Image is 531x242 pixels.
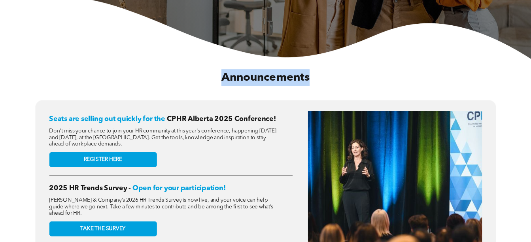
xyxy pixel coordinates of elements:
[49,129,276,147] span: Don't miss your chance to join your HR community at this year's conference, happening [DATE] and ...
[80,226,125,233] span: TAKE THE SURVEY
[84,157,122,163] span: REGISTER HERE
[167,116,276,123] span: CPHR Alberta 2025 Conference!
[132,185,225,192] span: Open for your participation!
[49,198,273,216] span: [PERSON_NAME] & Company’s 2026 HR Trends Survey is now live, and your voice can help guide where ...
[221,72,310,83] span: Announcements
[49,152,157,167] a: REGISTER HERE
[49,116,165,123] span: Seats are selling out quickly for the
[49,221,157,236] a: TAKE THE SURVEY
[49,185,131,192] span: 2025 HR Trends Survey -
